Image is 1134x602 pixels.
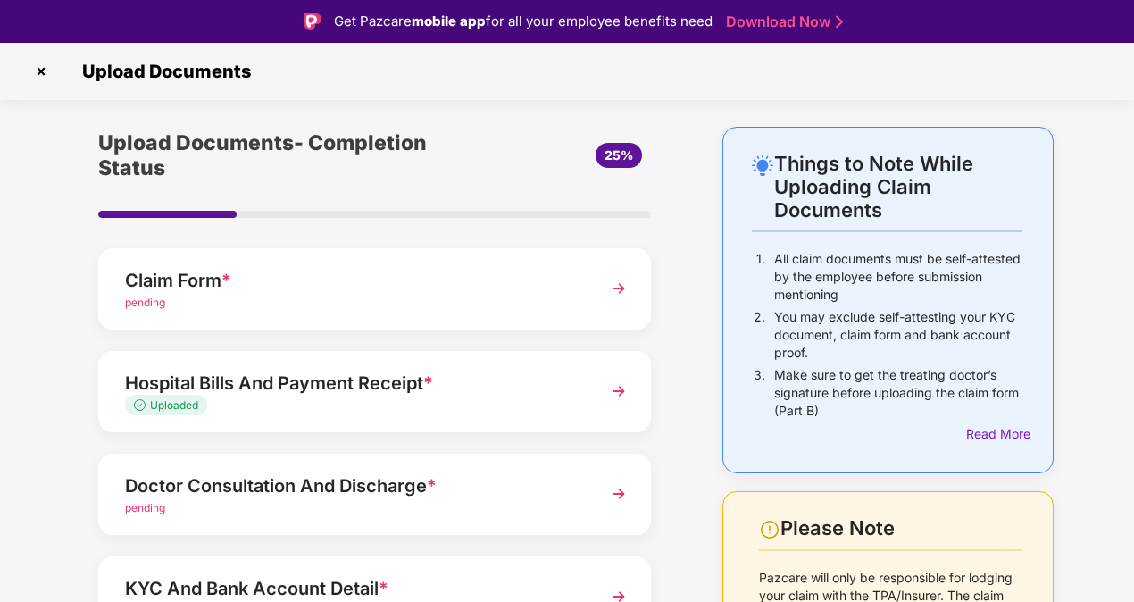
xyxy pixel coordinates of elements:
span: Uploaded [150,398,198,412]
img: svg+xml;base64,PHN2ZyBpZD0iTmV4dCIgeG1sbnM9Imh0dHA6Ly93d3cudzMub3JnLzIwMDAvc3ZnIiB3aWR0aD0iMzYiIG... [603,375,635,407]
p: 1. [756,250,765,304]
div: Hospital Bills And Payment Receipt [125,369,582,397]
div: Claim Form [125,266,582,295]
div: Doctor Consultation And Discharge [125,472,582,500]
span: Upload Documents [64,61,260,82]
div: Upload Documents- Completion Status [98,127,467,184]
img: svg+xml;base64,PHN2ZyBpZD0iQ3Jvc3MtMzJ4MzIiIHhtbG5zPSJodHRwOi8vd3d3LnczLm9yZy8yMDAwL3N2ZyIgd2lkdG... [27,57,55,86]
img: svg+xml;base64,PHN2ZyB4bWxucz0iaHR0cDovL3d3dy53My5vcmcvMjAwMC9zdmciIHdpZHRoPSIxMy4zMzMiIGhlaWdodD... [134,399,150,411]
span: pending [125,296,165,309]
img: Stroke [836,13,843,31]
div: Read More [966,424,1022,444]
strong: mobile app [412,13,486,29]
p: 2. [754,308,765,362]
p: Make sure to get the treating doctor’s signature before uploading the claim form (Part B) [774,366,1022,420]
span: pending [125,501,165,514]
a: Download Now [726,13,838,31]
div: Things to Note While Uploading Claim Documents [774,152,1022,222]
img: Logo [304,13,321,30]
p: You may exclude self-attesting your KYC document, claim form and bank account proof. [774,308,1022,362]
img: svg+xml;base64,PHN2ZyBpZD0iV2FybmluZ18tXzI0eDI0IiBkYXRhLW5hbWU9Ildhcm5pbmcgLSAyNHgyNCIgeG1sbnM9Im... [759,519,780,540]
span: 25% [605,147,633,163]
img: svg+xml;base64,PHN2ZyBpZD0iTmV4dCIgeG1sbnM9Imh0dHA6Ly93d3cudzMub3JnLzIwMDAvc3ZnIiB3aWR0aD0iMzYiIG... [603,478,635,510]
p: 3. [754,366,765,420]
div: Please Note [780,516,1022,540]
div: Get Pazcare for all your employee benefits need [334,11,713,32]
img: svg+xml;base64,PHN2ZyB4bWxucz0iaHR0cDovL3d3dy53My5vcmcvMjAwMC9zdmciIHdpZHRoPSIyNC4wOTMiIGhlaWdodD... [752,155,773,176]
p: All claim documents must be self-attested by the employee before submission mentioning [774,250,1022,304]
img: svg+xml;base64,PHN2ZyBpZD0iTmV4dCIgeG1sbnM9Imh0dHA6Ly93d3cudzMub3JnLzIwMDAvc3ZnIiB3aWR0aD0iMzYiIG... [603,272,635,305]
